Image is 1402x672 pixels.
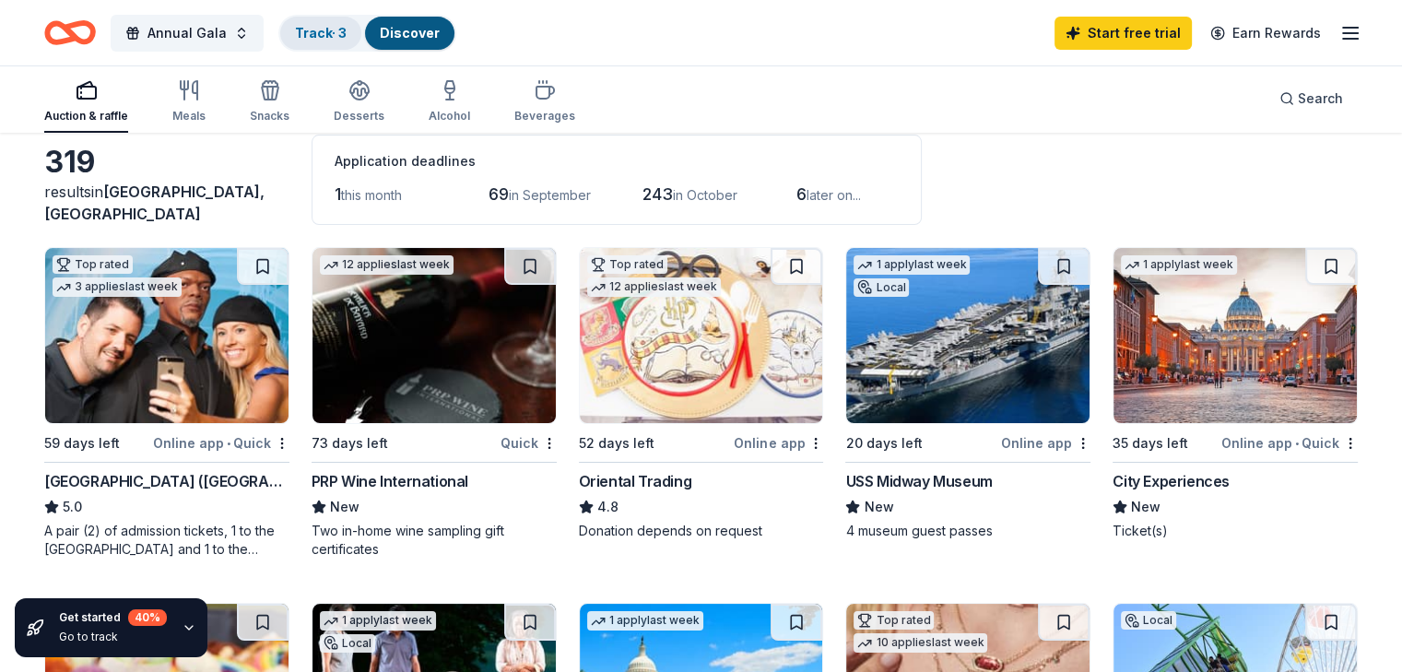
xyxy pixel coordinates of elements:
a: Image for USS Midway Museum1 applylast weekLocal20 days leftOnline appUSS Midway MuseumNew4 museu... [845,247,1090,540]
img: Image for City Experiences [1113,248,1357,423]
a: Image for Oriental TradingTop rated12 applieslast week52 days leftOnline appOriental Trading4.8Do... [579,247,824,540]
div: PRP Wine International [312,470,468,492]
button: Annual Gala [111,15,264,52]
div: Online app [1001,431,1090,454]
div: 4 museum guest passes [845,522,1090,540]
div: A pair (2) of admission tickets, 1 to the [GEOGRAPHIC_DATA] and 1 to the [GEOGRAPHIC_DATA] [44,522,289,559]
span: New [864,496,893,518]
div: Application deadlines [335,150,899,172]
div: Meals [172,109,206,124]
div: Desserts [334,109,384,124]
span: New [330,496,359,518]
a: Track· 3 [295,25,347,41]
div: 319 [44,144,289,181]
a: Image for PRP Wine International12 applieslast week73 days leftQuickPRP Wine InternationalNewTwo ... [312,247,557,559]
div: 1 apply last week [320,611,436,631]
div: Snacks [250,109,289,124]
div: 1 apply last week [1121,255,1237,275]
div: Alcohol [429,109,470,124]
span: 5.0 [63,496,82,518]
span: Search [1298,88,1343,110]
div: USS Midway Museum [845,470,992,492]
div: Get started [59,609,167,626]
span: this month [341,187,402,203]
div: Go to track [59,630,167,644]
div: 10 applies last week [854,633,987,653]
button: Desserts [334,72,384,133]
span: • [1295,436,1299,451]
button: Beverages [514,72,575,133]
span: in September [509,187,591,203]
a: Home [44,11,96,54]
div: 12 applies last week [320,255,454,275]
img: Image for Hollywood Wax Museum (Hollywood) [45,248,289,423]
a: Discover [380,25,440,41]
button: Auction & raffle [44,72,128,133]
span: Annual Gala [147,22,227,44]
img: Image for USS Midway Museum [846,248,1090,423]
span: New [1131,496,1160,518]
button: Snacks [250,72,289,133]
button: Track· 3Discover [278,15,456,52]
a: Start free trial [1054,17,1192,50]
div: Online app [734,431,823,454]
button: Meals [172,72,206,133]
span: in October [673,187,737,203]
div: Two in-home wine sampling gift certificates [312,522,557,559]
a: Earn Rewards [1199,17,1332,50]
span: 4.8 [597,496,619,518]
div: 3 applies last week [53,277,182,297]
div: Top rated [587,255,667,274]
button: Alcohol [429,72,470,133]
span: 243 [642,184,673,204]
div: 52 days left [579,432,654,454]
div: Top rated [854,611,934,630]
div: 20 days left [845,432,922,454]
span: 69 [489,184,509,204]
span: in [44,183,265,223]
div: 35 days left [1113,432,1188,454]
span: 6 [796,184,807,204]
button: Search [1265,80,1358,117]
span: [GEOGRAPHIC_DATA], [GEOGRAPHIC_DATA] [44,183,265,223]
div: Top rated [53,255,133,274]
span: 1 [335,184,341,204]
div: Quick [501,431,557,454]
div: Ticket(s) [1113,522,1358,540]
div: Local [1121,611,1176,630]
div: Local [854,278,909,297]
img: Image for PRP Wine International [312,248,556,423]
div: 12 applies last week [587,277,721,297]
div: 1 apply last week [587,611,703,631]
a: Image for Hollywood Wax Museum (Hollywood)Top rated3 applieslast week59 days leftOnline app•Quick... [44,247,289,559]
span: • [227,436,230,451]
div: Online app Quick [1221,431,1358,454]
div: 59 days left [44,432,120,454]
div: 40 % [128,609,167,626]
div: Auction & raffle [44,109,128,124]
div: City Experiences [1113,470,1230,492]
div: 73 days left [312,432,388,454]
div: Oriental Trading [579,470,692,492]
div: Local [320,634,375,653]
div: Donation depends on request [579,522,824,540]
a: Image for City Experiences1 applylast week35 days leftOnline app•QuickCity ExperiencesNewTicket(s) [1113,247,1358,540]
span: later on... [807,187,861,203]
div: results [44,181,289,225]
img: Image for Oriental Trading [580,248,823,423]
div: Beverages [514,109,575,124]
div: [GEOGRAPHIC_DATA] ([GEOGRAPHIC_DATA]) [44,470,289,492]
div: Online app Quick [153,431,289,454]
div: 1 apply last week [854,255,970,275]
